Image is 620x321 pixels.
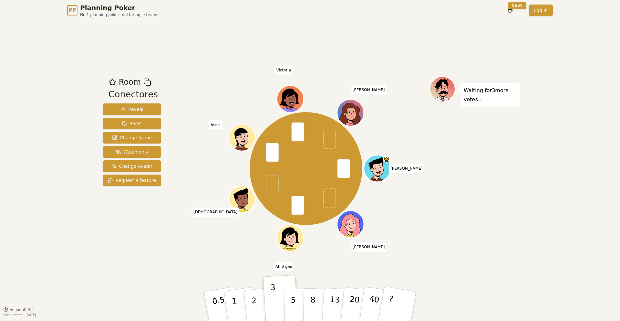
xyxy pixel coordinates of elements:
[504,5,516,16] button: New!
[111,163,153,169] span: Change Avatar
[274,262,294,271] span: Click to change your name
[277,225,303,251] button: Click to change your avatar
[351,85,387,94] span: Click to change your name
[68,6,76,14] span: PP
[80,3,158,12] span: Planning Poker
[116,149,149,155] span: Watch only
[284,266,292,269] span: (you)
[112,134,152,141] span: Change Name
[192,208,239,217] span: Click to change your name
[10,307,34,312] span: Version 0.9.2
[103,103,161,115] button: Reveal
[389,164,424,173] span: Click to change your name
[274,66,293,75] span: Click to change your name
[3,307,34,312] button: Version0.9.2
[80,12,158,17] span: No.1 planning poker tool for agile teams
[122,120,142,127] span: Reset
[383,156,390,163] span: Alex is the host
[108,177,156,184] span: Request a feature
[270,283,277,318] p: 3
[108,88,158,101] div: Conectores
[529,5,553,16] a: Log in
[508,2,526,9] div: New!
[209,120,222,129] span: Click to change your name
[103,160,161,172] button: Change Avatar
[120,106,143,112] span: Reveal
[351,243,387,252] span: Click to change your name
[103,146,161,158] button: Watch only
[3,313,36,317] span: Last updated: [DATE]
[108,76,116,88] button: Add as favourite
[103,118,161,129] button: Reset
[67,3,158,17] a: PPPlanning PokerNo.1 planning poker tool for agile teams
[103,175,161,186] button: Request a feature
[119,76,141,88] span: Room
[103,132,161,144] button: Change Name
[464,86,517,104] p: Waiting for 3 more votes...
